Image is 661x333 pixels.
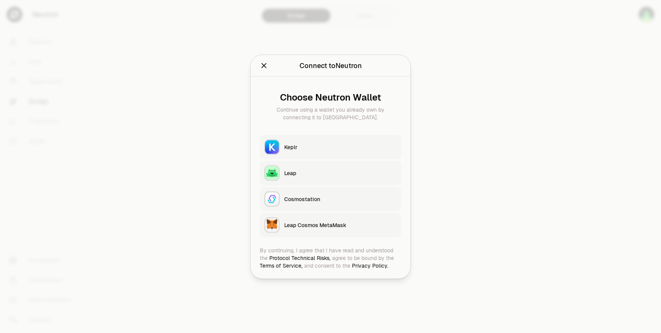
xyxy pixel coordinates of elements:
[260,262,303,269] a: Terms of Service,
[260,246,401,269] div: By continuing, I agree that I have read and understood the agree to be bound by the and consent t...
[284,169,397,177] div: Leap
[266,92,395,102] div: Choose Neutron Wallet
[284,143,397,151] div: Keplr
[284,195,397,203] div: Cosmostation
[265,192,279,206] img: Cosmostation
[352,262,388,269] a: Privacy Policy.
[260,213,401,237] button: Leap Cosmos MetaMaskLeap Cosmos MetaMask
[260,161,401,185] button: LeapLeap
[265,218,279,232] img: Leap Cosmos MetaMask
[260,135,401,159] button: KeplrKeplr
[265,166,279,180] img: Leap
[260,187,401,211] button: CosmostationCosmostation
[266,106,395,121] div: Continue using a wallet you already own by connecting it to [GEOGRAPHIC_DATA].
[300,60,362,71] div: Connect to Neutron
[265,140,279,154] img: Keplr
[284,221,397,229] div: Leap Cosmos MetaMask
[260,60,268,71] button: Close
[269,254,330,261] a: Protocol Technical Risks,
